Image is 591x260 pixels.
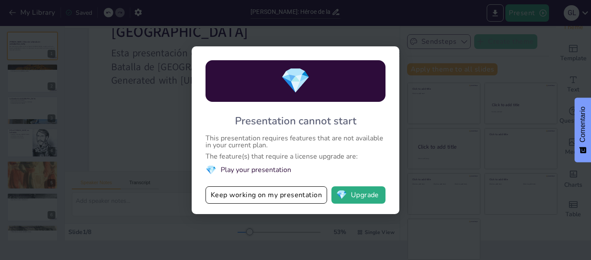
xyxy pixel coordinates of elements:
[206,164,385,176] li: Play your presentation
[579,107,586,143] font: Comentario
[206,186,327,204] button: Keep working on my presentation
[206,135,385,149] div: This presentation requires features that are not available in your current plan.
[575,98,591,162] button: Comentarios - Mostrar encuesta
[280,64,311,97] span: diamond
[331,186,385,204] button: diamondUpgrade
[206,153,385,160] div: The feature(s) that require a license upgrade are:
[235,114,357,128] div: Presentation cannot start
[336,191,347,199] span: diamond
[206,164,216,176] span: diamond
